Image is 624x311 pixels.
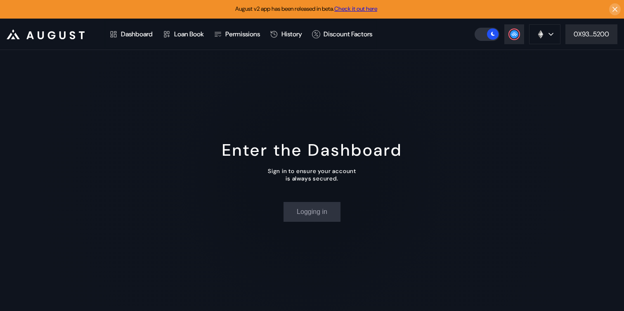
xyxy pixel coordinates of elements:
div: 0X93...5200 [574,30,609,38]
div: Discount Factors [324,30,372,38]
a: Loan Book [158,19,209,50]
a: History [265,19,307,50]
span: August v2 app has been released in beta. [235,5,377,12]
img: chain logo [536,30,545,39]
div: Loan Book [174,30,204,38]
div: Enter the Dashboard [222,139,402,161]
a: Discount Factors [307,19,377,50]
div: Sign in to ensure your account is always secured. [268,167,356,182]
button: Logging in [284,202,340,222]
button: chain logo [529,24,560,44]
a: Permissions [209,19,265,50]
div: Dashboard [121,30,153,38]
div: History [281,30,302,38]
a: Dashboard [104,19,158,50]
button: 0X93...5200 [565,24,617,44]
div: Permissions [225,30,260,38]
a: Check it out here [334,5,377,12]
